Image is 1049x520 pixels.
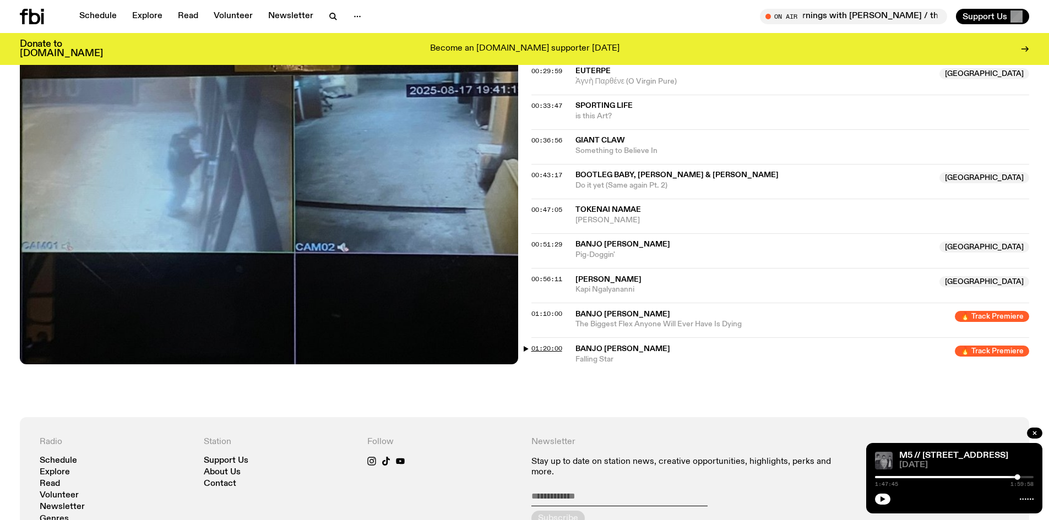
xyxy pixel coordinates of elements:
span: Ἁγνὴ Παρθένε (O Virgin Pure) [575,76,933,87]
button: 00:29:59 [531,68,562,74]
span: 🔥 Track Premiere [955,346,1029,357]
span: [GEOGRAPHIC_DATA] [939,68,1029,79]
span: [DATE] [899,461,1034,469]
span: 00:36:56 [531,136,562,145]
span: Pig-Doggin' [575,250,933,260]
span: 00:56:11 [531,275,562,283]
button: 00:43:17 [531,172,562,178]
a: Newsletter [262,9,320,24]
a: Volunteer [207,9,259,24]
span: [GEOGRAPHIC_DATA] [939,276,1029,287]
button: 01:10:00 [531,311,562,317]
span: 1:59:58 [1010,481,1034,487]
a: Read [171,9,205,24]
span: Giant Claw [575,136,625,144]
span: Bootleg Baby, [PERSON_NAME] & [PERSON_NAME] [575,171,779,179]
h4: Newsletter [531,437,846,447]
a: Newsletter [40,503,85,511]
span: Support Us [963,12,1007,21]
span: Tokenai Namae [575,206,641,214]
a: Schedule [40,457,77,465]
span: Banjo [PERSON_NAME] [575,310,670,318]
span: Euterpe [575,67,611,75]
button: 00:33:47 [531,103,562,109]
span: 00:51:29 [531,240,562,249]
a: Schedule [73,9,123,24]
span: Kapi Ngalyananni [575,284,933,295]
a: Support Us [204,457,248,465]
button: 00:51:29 [531,242,562,248]
span: 00:47:05 [531,205,562,214]
a: Explore [40,468,70,477]
span: 1:47:45 [875,481,898,487]
button: 01:20:00 [531,346,562,352]
span: is this Art? [575,111,1030,122]
span: 00:29:59 [531,67,562,75]
a: About Us [204,468,241,477]
span: The Biggest Flex Anyone Will Ever Have Is Dying [575,319,949,330]
span: 🔥 Track Premiere [955,311,1029,322]
span: 01:20:00 [531,344,562,353]
h4: Follow [367,437,518,447]
a: Read [40,480,60,488]
span: 00:43:17 [531,171,562,179]
span: Banjo [PERSON_NAME] [575,345,670,353]
span: Falling Star [575,354,949,365]
span: 01:10:00 [531,309,562,318]
h4: Radio [40,437,191,447]
h4: Station [204,437,355,447]
span: Sporting Life [575,102,633,110]
a: Contact [204,480,236,488]
span: [PERSON_NAME] [575,276,642,283]
p: Stay up to date on station news, creative opportunities, highlights, perks and more. [531,457,846,478]
span: [GEOGRAPHIC_DATA] [939,172,1029,183]
button: On AirMornings with [PERSON_NAME] / the return of the feral [760,9,947,24]
span: [PERSON_NAME] [575,215,1030,226]
button: 00:36:56 [531,138,562,144]
a: Explore [126,9,169,24]
span: Something to Believe In [575,146,1030,156]
button: Support Us [956,9,1029,24]
button: 00:47:05 [531,207,562,213]
h3: Donate to [DOMAIN_NAME] [20,40,103,58]
button: 00:56:11 [531,276,562,282]
span: 00:33:47 [531,101,562,110]
span: Banjo [PERSON_NAME] [575,240,670,248]
p: Become an [DOMAIN_NAME] supporter [DATE] [430,44,619,54]
a: Volunteer [40,491,79,500]
span: [GEOGRAPHIC_DATA] [939,242,1029,253]
span: Do it yet (Same again Pt. 2) [575,180,933,191]
a: M5 // [STREET_ADDRESS] [899,451,1008,460]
